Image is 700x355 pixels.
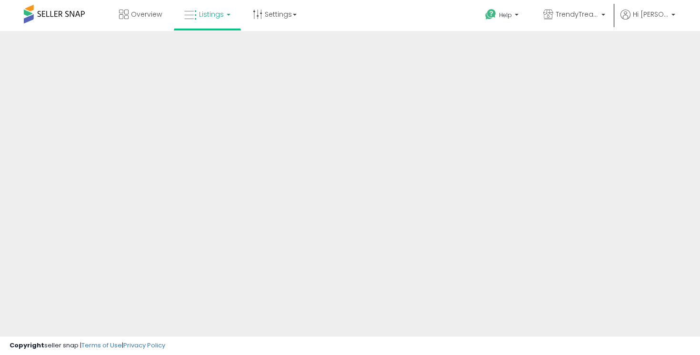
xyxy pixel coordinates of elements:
i: Get Help [485,9,497,20]
a: Hi [PERSON_NAME] [620,10,675,31]
span: TrendyTreadsLlc [556,10,599,19]
a: Help [478,1,528,31]
div: seller snap | | [10,341,165,350]
span: Overview [131,10,162,19]
strong: Copyright [10,341,44,350]
span: Hi [PERSON_NAME] [633,10,669,19]
span: Help [499,11,512,19]
span: Listings [199,10,224,19]
a: Privacy Policy [123,341,165,350]
a: Terms of Use [81,341,122,350]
